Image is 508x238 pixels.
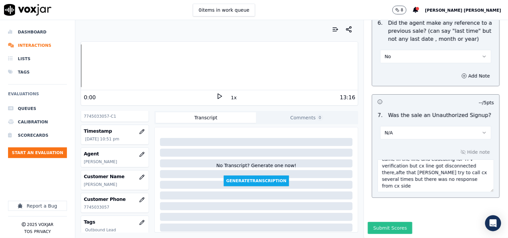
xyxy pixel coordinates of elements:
[85,136,146,142] p: [DATE] 10:51 pm
[8,129,67,142] a: Scorecards
[375,19,385,43] p: 6 .
[388,111,492,119] p: Was the sale an Unauthorized Signup?
[485,215,501,231] div: Open Intercom Messenger
[156,112,257,123] button: Transcript
[8,39,67,52] a: Interactions
[385,129,393,136] span: N/A
[84,219,146,225] h3: Tags
[392,6,413,14] button: 8
[230,93,238,102] button: 1x
[84,114,146,119] p: 7745033057-C1
[84,128,146,134] h3: Timestamp
[84,173,146,180] h3: Customer Name
[27,222,54,227] p: 2025 Voxjar
[84,182,146,187] p: [PERSON_NAME]
[84,196,146,203] h3: Customer Phone
[425,8,501,13] span: [PERSON_NAME] [PERSON_NAME]
[84,94,96,102] div: 0:00
[388,19,494,43] p: Did the agent make any reference to a previous sale? (can say "last time" but not any last date ,...
[256,112,357,123] button: Comments
[368,222,413,234] button: Submit Scores
[8,201,67,211] button: Report a Bug
[8,147,67,158] button: Start an Evaluation
[34,229,51,234] button: Privacy
[8,90,67,102] h6: Evaluations
[317,115,323,121] span: 0
[8,115,67,129] a: Calibration
[224,175,289,186] button: GenerateTranscription
[340,94,355,102] div: 13:16
[425,6,508,14] button: [PERSON_NAME] [PERSON_NAME]
[84,205,146,210] p: 7745033057
[84,159,146,164] p: [PERSON_NAME]
[85,227,146,233] p: Outbound Lead
[8,66,67,79] a: Tags
[216,162,296,175] div: No Transcript? Generate one now!
[8,25,67,39] a: Dashboard
[84,150,146,157] h3: Agent
[375,111,385,119] p: 7 .
[8,52,67,66] a: Lists
[479,99,494,106] p: -- / 5 pts
[401,7,404,13] p: 8
[24,229,32,234] button: TOS
[392,6,407,14] button: 8
[385,53,391,60] span: No
[458,71,494,81] button: Add Note
[193,4,255,16] button: 0items in work queue
[4,4,52,16] img: voxjar logo
[8,102,67,115] a: Queues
